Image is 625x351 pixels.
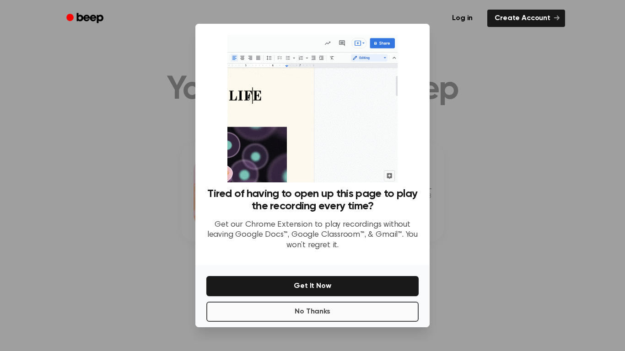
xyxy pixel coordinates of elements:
[206,188,419,213] h3: Tired of having to open up this page to play the recording every time?
[206,302,419,322] button: No Thanks
[227,35,397,182] img: Beep extension in action
[60,10,112,27] a: Beep
[443,8,482,29] a: Log in
[206,276,419,296] button: Get It Now
[487,10,565,27] a: Create Account
[206,220,419,251] p: Get our Chrome Extension to play recordings without leaving Google Docs™, Google Classroom™, & Gm...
